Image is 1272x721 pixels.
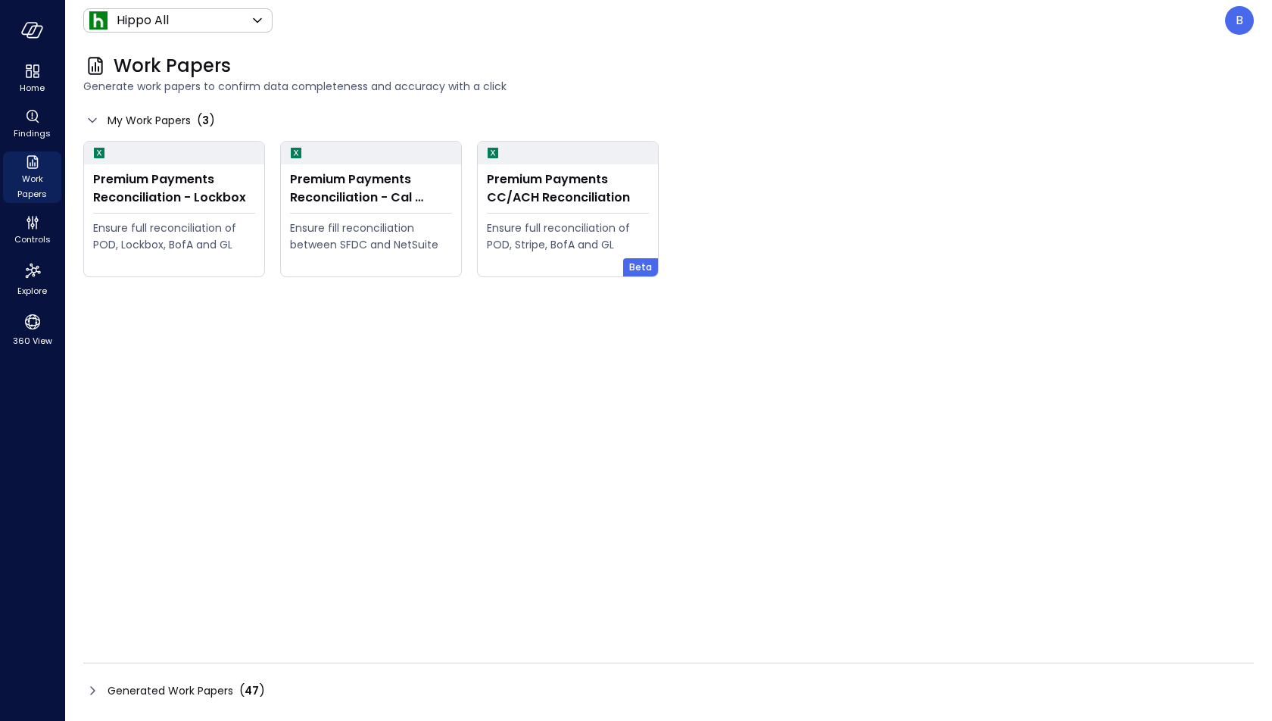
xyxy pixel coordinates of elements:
[114,54,231,78] span: Work Papers
[117,11,169,30] p: Hippo All
[83,78,1254,95] span: Generate work papers to confirm data completeness and accuracy with a click
[239,682,265,700] div: ( )
[487,170,649,207] div: Premium Payments CC/ACH Reconciliation
[3,309,61,350] div: 360 View
[108,682,233,699] span: Generated Work Papers
[1225,6,1254,35] div: Boaz
[93,220,255,253] div: Ensure full reconciliation of POD, Lockbox, BofA and GL
[197,111,215,130] div: ( )
[290,170,452,207] div: Premium Payments Reconciliation - Cal Atlantic
[3,151,61,203] div: Work Papers
[3,61,61,97] div: Home
[487,220,649,253] div: Ensure full reconciliation of POD, Stripe, BofA and GL
[202,113,209,128] span: 3
[14,126,51,141] span: Findings
[14,232,51,247] span: Controls
[290,220,452,253] div: Ensure fill reconciliation between SFDC and NetSuite
[13,333,52,348] span: 360 View
[3,257,61,300] div: Explore
[20,80,45,95] span: Home
[89,11,108,30] img: Icon
[3,212,61,248] div: Controls
[17,283,47,298] span: Explore
[93,170,255,207] div: Premium Payments Reconciliation - Lockbox
[1236,11,1243,30] p: B
[3,106,61,142] div: Findings
[245,683,259,698] span: 47
[629,260,652,275] span: Beta
[9,171,55,201] span: Work Papers
[108,112,191,129] span: My Work Papers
